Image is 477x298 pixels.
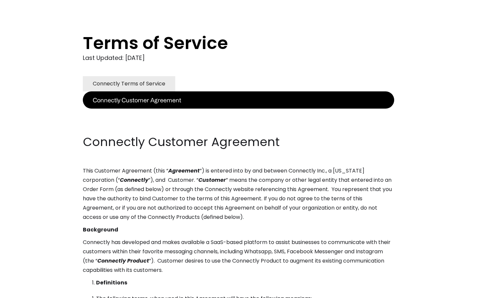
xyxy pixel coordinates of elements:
[83,166,394,222] p: This Customer Agreement (this “ ”) is entered into by and between Connectly Inc., a [US_STATE] co...
[120,176,148,184] em: Connectly
[83,109,394,118] p: ‍
[83,238,394,275] p: Connectly has developed and makes available a SaaS-based platform to assist businesses to communi...
[7,286,40,296] aside: Language selected: English
[83,226,118,233] strong: Background
[168,167,200,174] em: Agreement
[83,33,368,53] h1: Terms of Service
[97,257,149,265] em: Connectly Product
[83,121,394,130] p: ‍
[93,79,165,88] div: Connectly Terms of Service
[83,53,394,63] div: Last Updated: [DATE]
[13,286,40,296] ul: Language list
[93,95,181,105] div: Connectly Customer Agreement
[198,176,226,184] em: Customer
[83,134,394,150] h2: Connectly Customer Agreement
[96,279,127,286] strong: Definitions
